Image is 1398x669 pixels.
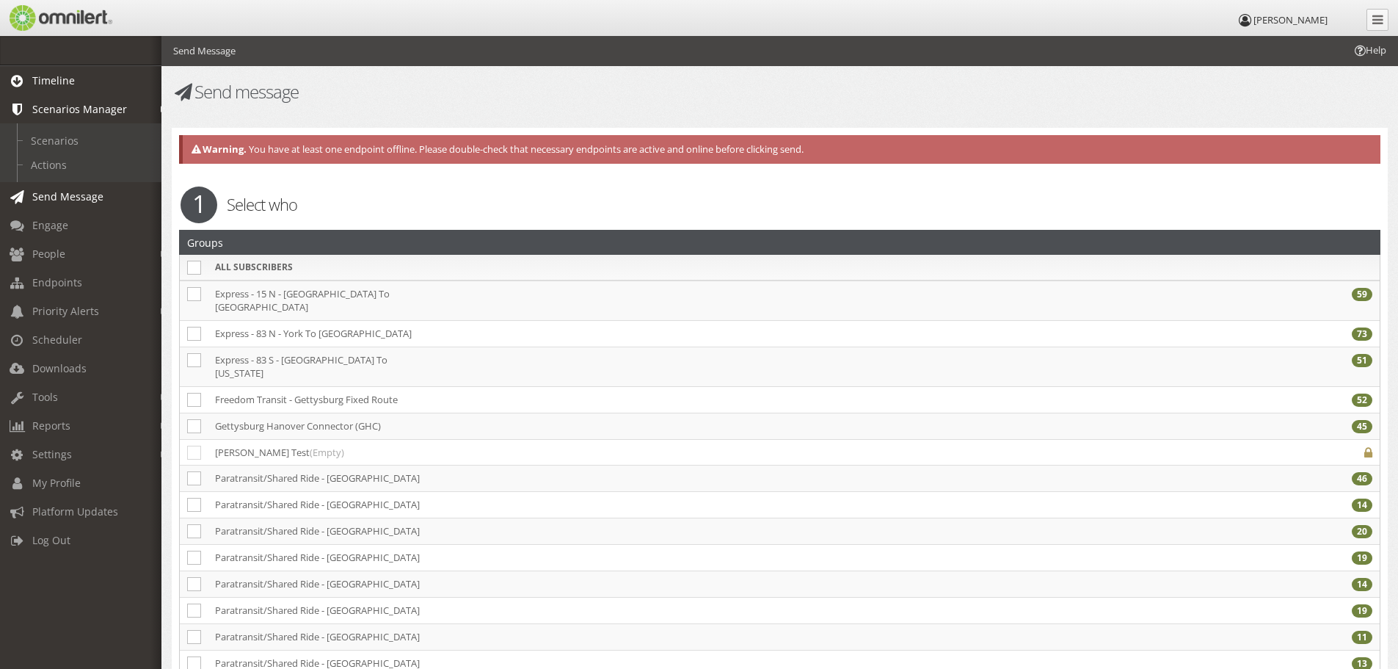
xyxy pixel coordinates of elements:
[1352,288,1372,301] div: 59
[1364,448,1372,458] i: Private
[1352,328,1372,341] div: 73
[190,142,247,156] strong: Warning.
[1352,578,1372,591] div: 14
[1352,604,1372,618] div: 19
[249,142,804,156] span: You have at least one endpoint offline. Please double-check that necessary endpoints are active a...
[208,386,443,413] td: Freedom Transit - Gettysburg Fixed Route
[208,598,443,624] td: Paratransit/Shared Ride - [GEOGRAPHIC_DATA]
[32,533,70,547] span: Log Out
[208,518,443,545] td: Paratransit/Shared Ride - [GEOGRAPHIC_DATA]
[208,492,443,518] td: Paratransit/Shared Ride - [GEOGRAPHIC_DATA]
[32,73,75,87] span: Timeline
[1352,354,1372,367] div: 51
[32,505,118,518] span: Platform Updates
[1353,43,1386,57] span: Help
[32,419,70,433] span: Reports
[1352,631,1372,644] div: 11
[32,361,87,375] span: Downloads
[208,466,443,492] td: Paratransit/Shared Ride - [GEOGRAPHIC_DATA]
[208,255,443,281] th: ALL SUBSCRIBERS
[32,304,99,318] span: Priority Alerts
[170,193,1390,215] h2: Select who
[32,390,58,404] span: Tools
[310,446,344,459] span: (Empty)
[1352,499,1372,512] div: 14
[187,231,223,254] h2: Groups
[32,476,81,490] span: My Profile
[32,333,82,347] span: Scheduler
[208,281,443,321] td: Express - 15 N - [GEOGRAPHIC_DATA] To [GEOGRAPHIC_DATA]
[1352,552,1372,565] div: 19
[7,5,112,31] img: Omnilert
[173,44,236,58] li: Send Message
[1352,525,1372,538] div: 20
[1352,394,1372,407] div: 52
[1352,472,1372,485] div: 46
[208,413,443,439] td: Gettysburg Hanover Connector (GHC)
[32,102,127,116] span: Scenarios Manager
[208,545,443,571] td: Paratransit/Shared Ride - [GEOGRAPHIC_DATA]
[181,187,217,223] span: 1
[172,82,771,101] h1: Send message
[1253,13,1328,26] span: [PERSON_NAME]
[1366,9,1388,31] a: Collapse Menu
[32,218,68,232] span: Engage
[208,439,443,466] td: [PERSON_NAME] Test
[32,275,82,289] span: Endpoints
[32,447,72,461] span: Settings
[208,624,443,651] td: Paratransit/Shared Ride - [GEOGRAPHIC_DATA]
[208,320,443,347] td: Express - 83 N - York To [GEOGRAPHIC_DATA]
[208,347,443,386] td: Express - 83 S - [GEOGRAPHIC_DATA] To [US_STATE]
[32,189,103,203] span: Send Message
[208,571,443,598] td: Paratransit/Shared Ride - [GEOGRAPHIC_DATA]
[33,10,63,23] span: Help
[1352,420,1372,433] div: 45
[32,247,65,261] span: People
